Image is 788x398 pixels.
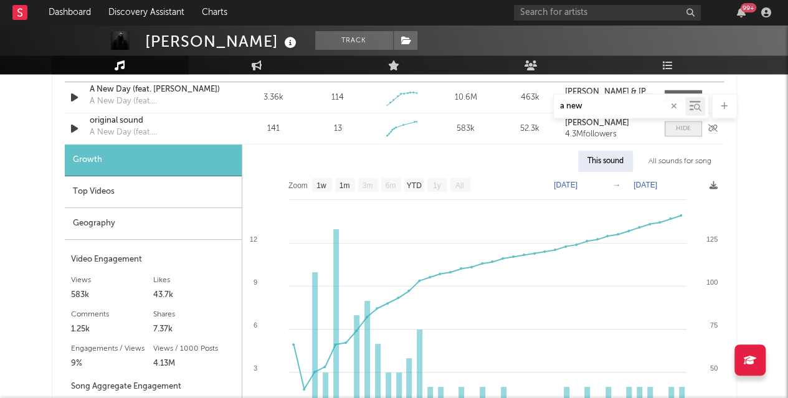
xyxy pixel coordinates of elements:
[706,278,717,286] text: 100
[385,181,396,190] text: 6m
[153,288,235,303] div: 43.7k
[565,88,652,97] a: [PERSON_NAME] & [PERSON_NAME]
[71,273,153,288] div: Views
[153,273,235,288] div: Likes
[565,88,703,96] strong: [PERSON_NAME] & [PERSON_NAME]
[737,7,746,17] button: 99+
[71,322,153,337] div: 1.25k
[741,3,756,12] div: 99 +
[613,181,620,189] text: →
[554,102,685,111] input: Search by song name or URL
[432,181,440,190] text: 1y
[315,31,393,50] button: Track
[455,181,463,190] text: All
[253,321,257,329] text: 6
[71,356,153,371] div: 9%
[316,181,326,190] text: 1w
[90,83,220,96] a: A New Day (feat. [PERSON_NAME])
[71,288,153,303] div: 583k
[333,123,341,135] div: 13
[339,181,349,190] text: 1m
[71,252,235,267] div: Video Engagement
[71,379,235,394] div: Song Aggregate Engagement
[71,307,153,322] div: Comments
[245,92,303,104] div: 3.36k
[706,235,717,243] text: 125
[153,322,235,337] div: 7.37k
[514,5,701,21] input: Search for artists
[90,126,220,139] div: A New Day (feat. [PERSON_NAME])
[253,364,257,372] text: 3
[65,176,242,208] div: Top Videos
[153,307,235,322] div: Shares
[90,115,220,127] a: original sound
[406,181,421,190] text: YTD
[437,123,495,135] div: 583k
[565,130,652,139] div: 4.3M followers
[245,123,303,135] div: 141
[565,119,629,127] strong: [PERSON_NAME]
[554,181,577,189] text: [DATE]
[501,123,559,135] div: 52.3k
[634,181,657,189] text: [DATE]
[145,31,300,52] div: [PERSON_NAME]
[710,364,717,372] text: 50
[153,356,235,371] div: 4.13M
[71,341,153,356] div: Engagements / Views
[578,151,633,172] div: This sound
[362,181,373,190] text: 3m
[249,235,257,243] text: 12
[253,278,257,286] text: 9
[153,341,235,356] div: Views / 1000 Posts
[288,181,308,190] text: Zoom
[710,321,717,329] text: 75
[65,145,242,176] div: Growth
[565,119,652,128] a: [PERSON_NAME]
[65,208,242,240] div: Geography
[437,92,495,104] div: 10.6M
[639,151,721,172] div: All sounds for song
[331,92,344,104] div: 114
[501,92,559,104] div: 463k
